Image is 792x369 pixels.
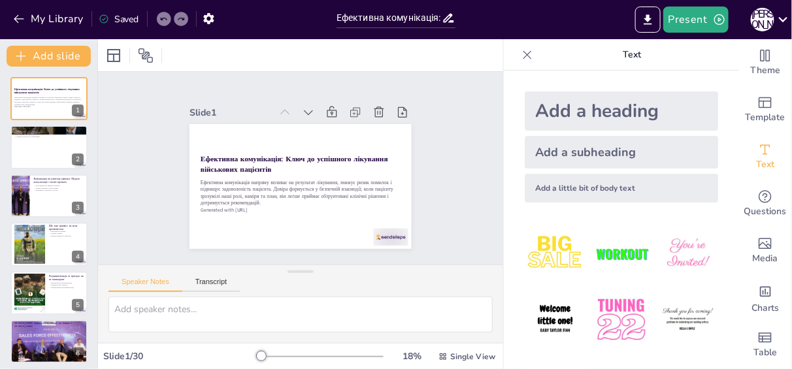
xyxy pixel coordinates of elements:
div: Add a heading [525,91,718,131]
p: Комунікація як важлива навичка [33,184,84,187]
p: Важливість дружнього вступу [33,189,84,192]
p: Визначення травми [49,231,84,233]
p: Індивідуальні тригери [49,284,84,287]
div: Add text boxes [739,133,791,180]
p: Профілактика ретравматизації [49,286,84,289]
button: Transcript [182,278,240,292]
div: Slide 1 / 30 [103,350,258,362]
div: Add ready made slides [739,86,791,133]
span: Table [753,345,777,360]
p: Прояви травми [49,233,84,235]
strong: Ефективна комунікація: Ключ до успішного лікування військових пацієнтів [14,88,80,95]
p: Етичні засади взаємодії [14,127,84,131]
div: Layout [103,45,124,66]
p: Типові помилки в комунікації [33,187,84,189]
span: Questions [744,204,787,219]
img: 3.jpeg [657,223,718,284]
div: 18 % [397,350,428,362]
div: 3 [10,174,88,217]
div: 5 [72,299,84,311]
button: Add slide [7,46,91,67]
p: Ефективна комунікація напряму впливає на результат лікування, знижує ризик помилок і підвищує зад... [201,179,401,206]
div: Add images, graphics, shapes or video [739,227,791,274]
span: Template [746,110,785,125]
span: Charts [751,301,779,315]
span: Media [753,251,778,266]
img: 6.jpeg [657,289,718,350]
button: Export to PowerPoint [635,7,661,33]
span: Single View [450,351,495,362]
div: Add a subheading [525,136,718,168]
img: 5.jpeg [591,289,652,350]
div: 4 [72,251,84,263]
p: Вербальні маркери травми [14,330,84,332]
div: Т [PERSON_NAME] [751,8,774,31]
button: Present [663,7,729,33]
p: Невербальні маркери травми [14,327,84,330]
span: Position [138,48,154,63]
p: Визначення ретравматизації [49,281,84,284]
div: 1 [72,104,84,116]
button: Т [PERSON_NAME] [751,7,774,33]
div: Slide 1 [190,106,271,119]
p: Ретравматизація та тригери: як не нашкодити [49,274,84,281]
p: Комунікація як клінічна навичка. Модель консультації і типові провали [33,177,84,184]
span: Theme [750,63,780,78]
img: 2.jpeg [591,223,652,284]
p: Що таке травма і як вона проявляється [49,224,84,231]
img: 4.jpeg [525,289,586,350]
button: My Library [10,8,89,29]
div: 3 [72,202,84,214]
div: 6 [72,347,84,359]
div: 5 [10,272,88,315]
p: Важливість розуміння маркерів [14,332,84,335]
div: Add a little bit of body text [525,174,718,202]
div: Get real-time input from your audience [739,180,791,227]
input: Insert title [337,8,442,27]
p: Важливість безоцінковості [14,133,84,135]
p: Вплив травми на пацієнтів [49,235,84,238]
div: 2 [10,125,88,168]
div: Add charts and graphs [739,274,791,321]
div: 1 [10,77,88,120]
p: Text [538,39,726,71]
button: Speaker Notes [108,278,182,292]
span: Text [756,157,774,172]
p: [PERSON_NAME] травми в комунікації: що бачимо і [PERSON_NAME] [14,321,84,329]
img: 1.jpeg [525,223,586,284]
div: 4 [10,223,88,266]
div: 2 [72,153,84,165]
div: 6 [10,320,88,363]
p: Generated with [URL] [14,106,84,108]
p: Етичні засади важливі для комунікації [14,131,84,133]
p: Generated with [URL] [201,206,401,214]
div: Saved [99,13,139,25]
div: Add a table [739,321,791,368]
p: Рівність доступу до інформації [14,135,84,138]
div: Change the overall theme [739,39,791,86]
strong: Ефективна комунікація: Ключ до успішного лікування військових пацієнтів [201,154,388,174]
p: Ефективна комунікація напряму впливає на результат лікування, знижує ризик помилок і підвищує зад... [14,96,84,106]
